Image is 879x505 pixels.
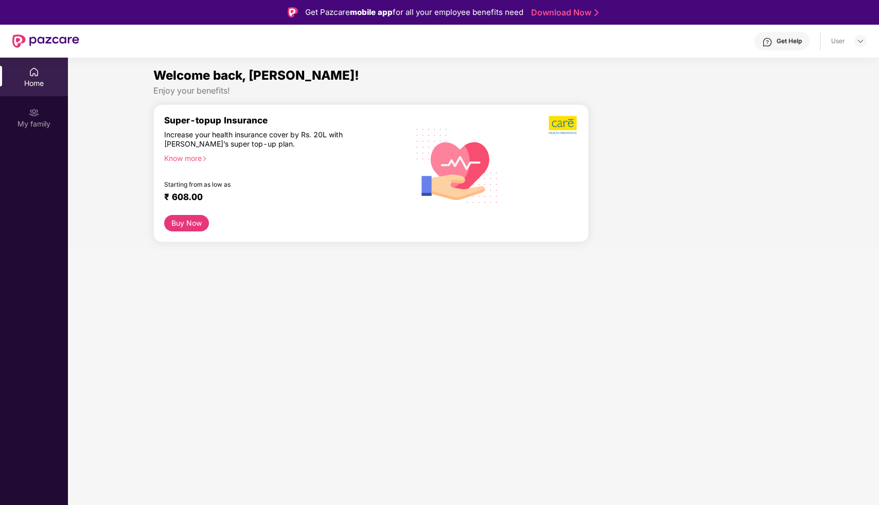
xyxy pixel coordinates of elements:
[202,156,207,161] span: right
[856,37,865,45] img: svg+xml;base64,PHN2ZyBpZD0iRHJvcGRvd24tMzJ4MzIiIHhtbG5zPSJodHRwOi8vd3d3LnczLm9yZy8yMDAwL3N2ZyIgd2...
[288,7,298,17] img: Logo
[831,37,845,45] div: User
[153,68,359,83] span: Welcome back, [PERSON_NAME]!
[12,34,79,48] img: New Pazcare Logo
[762,37,772,47] img: svg+xml;base64,PHN2ZyBpZD0iSGVscC0zMngzMiIgeG1sbnM9Imh0dHA6Ly93d3cudzMub3JnLzIwMDAvc3ZnIiB3aWR0aD...
[777,37,802,45] div: Get Help
[549,115,578,135] img: b5dec4f62d2307b9de63beb79f102df3.png
[29,67,39,77] img: svg+xml;base64,PHN2ZyBpZD0iSG9tZSIgeG1sbnM9Imh0dHA6Ly93d3cudzMub3JnLzIwMDAvc3ZnIiB3aWR0aD0iMjAiIG...
[164,192,395,204] div: ₹ 608.00
[594,7,599,18] img: Stroke
[408,115,506,215] img: svg+xml;base64,PHN2ZyB4bWxucz0iaHR0cDovL3d3dy53My5vcmcvMjAwMC9zdmciIHhtbG5zOnhsaW5rPSJodHRwOi8vd3...
[153,85,794,96] div: Enjoy your benefits!
[29,107,39,118] img: svg+xml;base64,PHN2ZyB3aWR0aD0iMjAiIGhlaWdodD0iMjAiIHZpZXdCb3g9IjAgMCAyMCAyMCIgZmlsbD0ibm9uZSIgeG...
[350,7,393,17] strong: mobile app
[531,7,595,18] a: Download Now
[164,115,406,125] div: Super-topup Insurance
[164,181,362,188] div: Starting from as low as
[164,215,209,232] button: Buy Now
[164,130,361,149] div: Increase your health insurance cover by Rs. 20L with [PERSON_NAME]’s super top-up plan.
[164,154,399,161] div: Know more
[305,6,523,19] div: Get Pazcare for all your employee benefits need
